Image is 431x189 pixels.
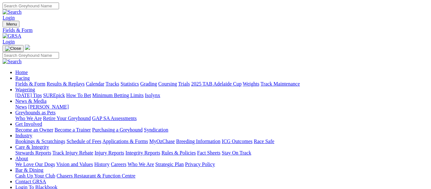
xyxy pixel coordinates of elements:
[15,75,30,81] a: Racing
[15,116,428,121] div: Greyhounds as Pets
[261,81,300,87] a: Track Maintenance
[52,150,93,155] a: Track Injury Rebate
[111,162,126,167] a: Careers
[191,81,242,87] a: 2025 TAB Adelaide Cup
[15,116,42,121] a: Who We Are
[15,87,35,92] a: Wagering
[15,167,43,173] a: Bar & Dining
[128,162,154,167] a: Who We Are
[43,116,91,121] a: Retire Your Greyhound
[176,139,220,144] a: Breeding Information
[92,93,144,98] a: Minimum Betting Limits
[3,45,24,52] button: Toggle navigation
[185,162,215,167] a: Privacy Policy
[3,52,59,59] input: Search
[158,81,177,87] a: Coursing
[15,144,49,150] a: Care & Integrity
[15,81,428,87] div: Racing
[15,93,42,98] a: [DATE] Tips
[125,150,160,155] a: Integrity Reports
[155,162,184,167] a: Strategic Plan
[243,81,259,87] a: Weights
[47,81,85,87] a: Results & Replays
[15,150,51,155] a: Stewards Reports
[3,3,59,9] input: Search
[15,93,428,98] div: Wagering
[5,46,21,51] img: Close
[94,162,109,167] a: History
[102,139,148,144] a: Applications & Forms
[15,173,55,178] a: Cash Up Your Club
[3,39,15,44] a: Login
[25,45,30,50] img: logo-grsa-white.png
[15,121,42,127] a: Get Involved
[43,93,65,98] a: SUREpick
[15,98,47,104] a: News & Media
[15,173,428,179] div: Bar & Dining
[28,104,69,110] a: [PERSON_NAME]
[145,93,160,98] a: Isolynx
[140,81,157,87] a: Grading
[197,150,220,155] a: Fact Sheets
[56,173,135,178] a: Chasers Restaurant & Function Centre
[3,59,22,64] img: Search
[15,150,428,156] div: Care & Integrity
[15,110,56,115] a: Greyhounds as Pets
[15,179,46,184] a: Contact GRSA
[56,162,93,167] a: Vision and Values
[15,139,428,144] div: Industry
[121,81,139,87] a: Statistics
[3,33,21,39] img: GRSA
[15,133,32,138] a: Industry
[222,150,251,155] a: Stay On Track
[55,127,91,132] a: Become a Trainer
[254,139,274,144] a: Race Safe
[161,150,196,155] a: Rules & Policies
[15,127,428,133] div: Get Involved
[144,127,168,132] a: Syndication
[15,81,45,87] a: Fields & Form
[3,21,19,27] button: Toggle navigation
[92,127,143,132] a: Purchasing a Greyhound
[3,15,15,20] a: Login
[66,139,101,144] a: Schedule of Fees
[15,139,65,144] a: Bookings & Scratchings
[3,9,22,15] img: Search
[15,162,55,167] a: We Love Our Dogs
[149,139,175,144] a: MyOzChase
[222,139,252,144] a: ICG Outcomes
[86,81,104,87] a: Calendar
[66,93,91,98] a: How To Bet
[15,104,428,110] div: News & Media
[106,81,119,87] a: Tracks
[15,70,28,75] a: Home
[15,127,53,132] a: Become an Owner
[15,104,27,110] a: News
[15,162,428,167] div: About
[6,22,17,26] span: Menu
[15,156,28,161] a: About
[3,27,428,33] a: Fields & Form
[94,150,124,155] a: Injury Reports
[178,81,190,87] a: Trials
[92,116,137,121] a: GAP SA Assessments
